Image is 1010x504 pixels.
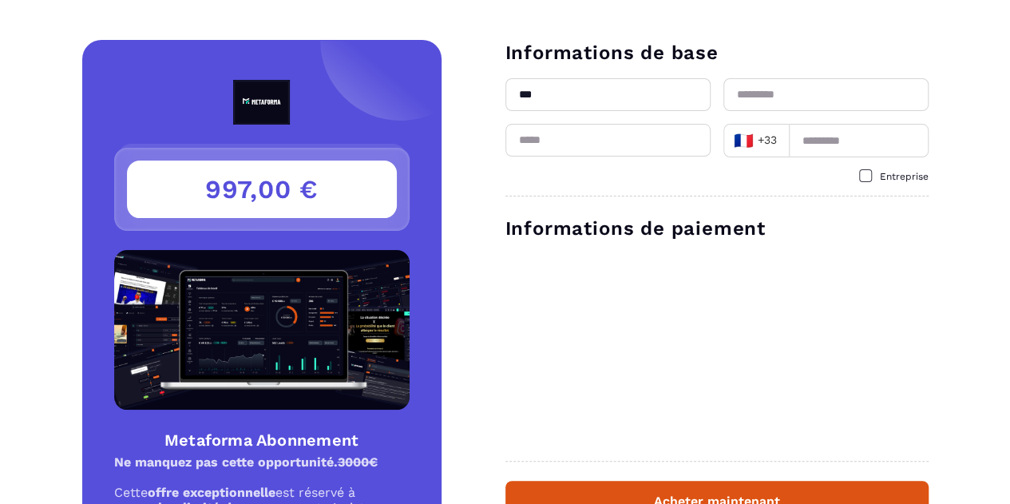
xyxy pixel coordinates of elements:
h3: Informations de base [505,40,929,65]
img: logo [196,80,327,125]
h4: Metaforma Abonnement [114,429,410,451]
input: Search for option [781,129,783,153]
iframe: Cadre de saisie sécurisé pour le paiement [502,251,932,445]
h3: Informations de paiement [505,216,929,241]
strong: offre exceptionnelle [148,485,275,500]
img: Product Image [114,250,410,410]
strong: Ne manquez pas cette opportunité. [114,454,378,470]
span: +33 [733,129,778,152]
span: Entreprise [880,171,929,182]
span: 🇫🇷 [734,129,754,152]
s: 3000€ [338,454,378,470]
h3: 997,00 € [127,161,397,218]
div: Search for option [723,124,789,157]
